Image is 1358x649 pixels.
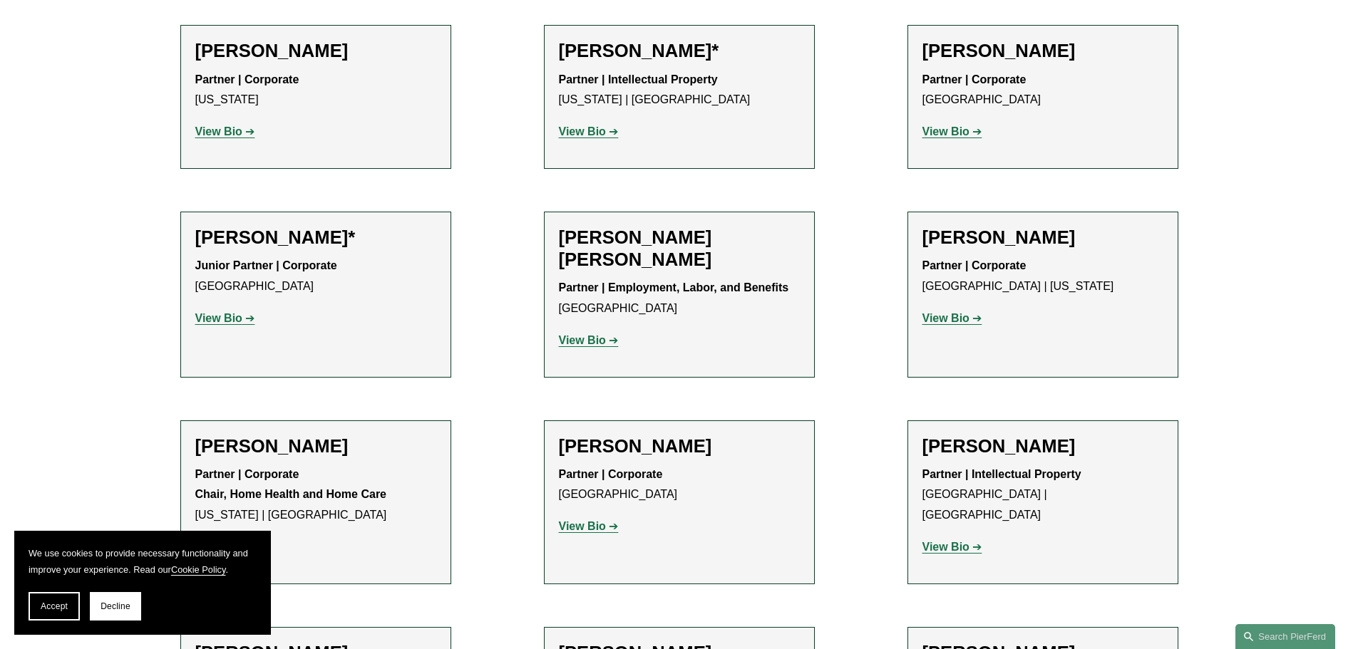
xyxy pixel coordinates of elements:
[922,541,969,553] strong: View Bio
[559,125,619,137] a: View Bio
[559,278,800,319] p: [GEOGRAPHIC_DATA]
[195,312,242,324] strong: View Bio
[195,125,242,137] strong: View Bio
[559,468,663,480] strong: Partner | Corporate
[559,40,800,62] h2: [PERSON_NAME]*
[559,520,606,532] strong: View Bio
[559,435,800,457] h2: [PERSON_NAME]
[922,259,1027,271] strong: Partner | Corporate
[559,464,800,506] p: [GEOGRAPHIC_DATA]
[922,312,969,324] strong: View Bio
[559,227,800,271] h2: [PERSON_NAME] [PERSON_NAME]
[922,73,1027,85] strong: Partner | Corporate
[559,125,606,137] strong: View Bio
[101,601,130,611] span: Decline
[559,334,619,346] a: View Bio
[195,468,299,480] strong: Partner | Corporate
[195,40,436,62] h2: [PERSON_NAME]
[195,256,436,297] p: [GEOGRAPHIC_DATA]
[922,125,982,137] a: View Bio
[922,312,982,324] a: View Bio
[195,70,436,111] p: [US_STATE]
[29,545,257,578] p: We use cookies to provide necessary functionality and improve your experience. Read our .
[922,468,1081,480] strong: Partner | Intellectual Property
[922,435,1163,457] h2: [PERSON_NAME]
[922,227,1163,249] h2: [PERSON_NAME]
[195,73,299,85] strong: Partner | Corporate
[922,70,1163,111] p: [GEOGRAPHIC_DATA]
[922,125,969,137] strong: View Bio
[195,227,436,249] h2: [PERSON_NAME]*
[41,601,68,611] span: Accept
[1235,624,1335,649] a: Search this site
[195,312,255,324] a: View Bio
[559,70,800,111] p: [US_STATE] | [GEOGRAPHIC_DATA]
[922,464,1163,526] p: [GEOGRAPHIC_DATA] | [GEOGRAPHIC_DATA]
[559,520,619,532] a: View Bio
[195,125,255,137] a: View Bio
[559,281,789,294] strong: Partner | Employment, Labor, and Benefits
[195,488,387,500] strong: Chair, Home Health and Home Care
[559,73,718,85] strong: Partner | Intellectual Property
[922,40,1163,62] h2: [PERSON_NAME]
[90,592,141,621] button: Decline
[559,334,606,346] strong: View Bio
[29,592,80,621] button: Accept
[195,259,337,271] strong: Junior Partner | Corporate
[171,564,226,575] a: Cookie Policy
[922,256,1163,297] p: [GEOGRAPHIC_DATA] | [US_STATE]
[922,541,982,553] a: View Bio
[195,464,436,526] p: [US_STATE] | [GEOGRAPHIC_DATA]
[195,435,436,457] h2: [PERSON_NAME]
[14,531,271,635] section: Cookie banner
